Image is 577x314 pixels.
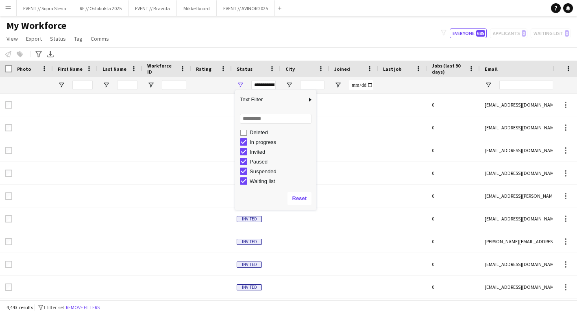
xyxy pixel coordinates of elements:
div: 0 [427,139,480,161]
span: Workforce ID [147,63,176,75]
span: First Name [58,66,83,72]
input: First Name Filter Input [72,80,93,90]
input: Search filter values [240,114,311,124]
a: Status [47,33,69,44]
button: Open Filter Menu [334,81,342,89]
span: City [285,66,295,72]
input: Row Selection is disabled for this row (unchecked) [5,283,12,291]
button: Open Filter Menu [147,81,155,89]
input: Row Selection is disabled for this row (unchecked) [5,261,12,268]
span: View [7,35,18,42]
input: Row Selection is disabled for this row (unchecked) [5,192,12,200]
div: Filter List [235,78,316,186]
span: 1 filter set [43,304,64,310]
span: Status [50,35,66,42]
a: Export [23,33,45,44]
app-action-btn: Advanced filters [34,49,44,59]
input: Row Selection is disabled for this row (unchecked) [5,147,12,154]
button: Mikkel board [177,0,217,16]
span: Rating [196,66,211,72]
span: Export [26,35,42,42]
div: 0 [427,94,480,116]
input: Row Selection is disabled for this row (unchecked) [5,170,12,177]
span: Invited [237,262,262,268]
div: Deleted [250,129,314,135]
div: Column Filter [235,90,316,210]
div: 0 [427,162,480,184]
a: Comms [87,33,112,44]
input: Row Selection is disabled for this row (unchecked) [5,238,12,245]
button: Everyone685 [450,28,487,38]
button: Reset [287,192,311,205]
button: EVENT // Bravida [128,0,177,16]
span: Text Filter [235,93,307,107]
span: Invited [237,239,262,245]
span: Jobs (last 90 days) [432,63,465,75]
span: Email [485,66,498,72]
div: 0 [427,185,480,207]
button: EVENT // Sopra Steria [17,0,73,16]
span: Last job [383,66,401,72]
div: Paused [250,159,314,165]
div: 0 [427,276,480,298]
span: Invited [237,284,262,290]
span: Joined [334,66,350,72]
button: Open Filter Menu [285,81,293,89]
div: 0 [427,230,480,253]
button: Open Filter Menu [485,81,492,89]
input: City Filter Input [300,80,324,90]
a: View [3,33,21,44]
div: 0 [427,116,480,139]
span: Tag [74,35,83,42]
span: Comms [91,35,109,42]
div: In progress [250,139,314,145]
div: Invited [250,149,314,155]
button: Remove filters [64,303,101,312]
button: Open Filter Menu [237,81,244,89]
div: Suspended [250,168,314,174]
span: My Workforce [7,20,66,32]
span: Invited [237,216,262,222]
button: RF // Oslobukta 2025 [73,0,128,16]
span: Last Name [102,66,126,72]
div: 0 [427,207,480,230]
button: Open Filter Menu [102,81,110,89]
input: Row Selection is disabled for this row (unchecked) [5,124,12,131]
span: 685 [476,30,485,37]
app-action-btn: Export XLSX [46,49,55,59]
input: Row Selection is disabled for this row (unchecked) [5,215,12,222]
input: Row Selection is disabled for this row (unchecked) [5,101,12,109]
span: Photo [17,66,31,72]
a: Tag [71,33,86,44]
div: 0 [427,253,480,275]
button: Open Filter Menu [58,81,65,89]
input: Joined Filter Input [349,80,373,90]
input: Last Name Filter Input [117,80,137,90]
input: Workforce ID Filter Input [162,80,186,90]
button: EVENT // AVINOR 2025 [217,0,275,16]
div: Waiting list [250,178,314,184]
span: Status [237,66,253,72]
